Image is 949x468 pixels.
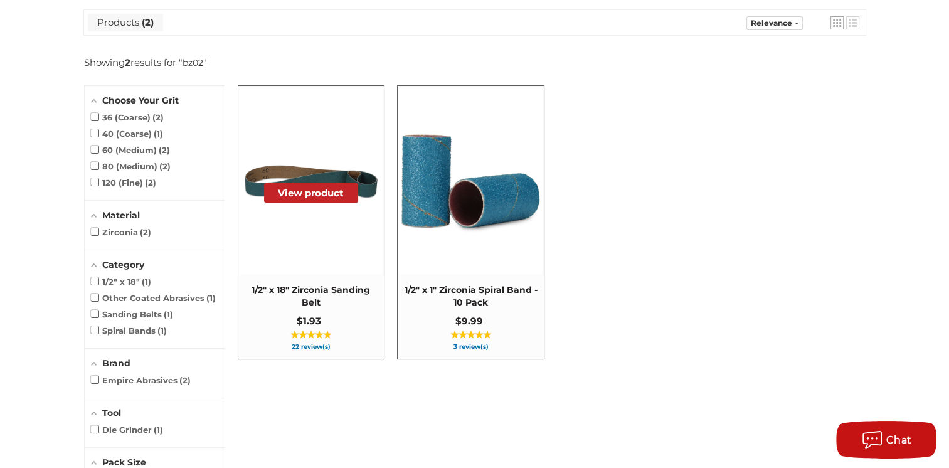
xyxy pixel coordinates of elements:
span: 2 [145,178,156,188]
span: 1/2" x 18" [91,277,152,287]
span: 1 [154,129,163,139]
span: $1.93 [297,315,321,327]
span: 1 [157,326,167,336]
span: 2 [179,375,191,385]
span: 40 (Coarse) [91,129,164,139]
b: 2 [125,56,130,68]
span: Brand [102,358,130,369]
a: 1/2" x 1" Zirconia Spiral Band - 10 Pack [398,86,543,359]
span: Empire Abrasives [91,375,191,385]
span: Material [102,210,140,221]
span: Pack Size [102,457,146,468]
span: 60 (Medium) [91,145,171,155]
span: 2 [140,227,151,237]
span: Relevance [751,18,792,28]
span: 120 (Fine) [91,178,157,188]
span: 22 review(s) [245,344,378,350]
button: Chat [836,421,936,459]
span: Choose Your Grit [102,95,179,106]
span: 2 [159,161,171,171]
span: 36 (Coarse) [91,112,164,122]
span: Spiral Bands [91,326,167,336]
span: Die Grinder [91,425,164,435]
a: Sort options [746,16,803,30]
span: 1/2" x 1" Zirconia Spiral Band - 10 Pack [404,284,537,309]
a: View Products Tab [88,14,163,31]
span: ★★★★★ [290,330,331,340]
span: 2 [139,16,154,28]
span: 1 [206,293,216,303]
span: ★★★★★ [450,330,491,340]
span: $9.99 [455,315,482,327]
span: 80 (Medium) [91,161,171,171]
span: Other Coated Abrasives [91,293,216,303]
span: 1/2" x 18" Zirconia Sanding Belt [245,284,378,309]
span: Category [102,259,144,270]
span: 1 [142,277,151,287]
span: Chat [886,434,912,446]
a: View grid mode [830,16,844,29]
a: 1/2" x 18" Zirconia Sanding Belt [238,86,384,359]
span: Zirconia [91,227,152,237]
span: 1 [164,309,173,319]
img: 1/2" x 18" Zirconia File Belt [239,109,383,253]
span: Sanding Belts [91,309,174,319]
a: View list mode [846,16,859,29]
span: 1 [154,425,163,435]
a: bz02 [183,57,203,68]
span: 2 [152,112,164,122]
span: 3 review(s) [404,344,537,350]
span: Tool [102,407,121,418]
button: View product [264,183,358,203]
img: 1/2" x 1" Spiral Bands Zirconia [398,109,543,253]
div: Showing results for " " [84,56,235,68]
span: 2 [159,145,170,155]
